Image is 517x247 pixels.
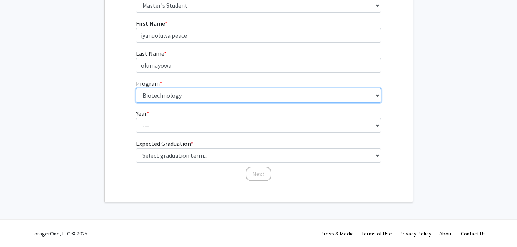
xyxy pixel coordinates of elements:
[6,212,33,241] iframe: Chat
[136,79,162,88] label: Program
[136,50,164,57] span: Last Name
[439,230,453,237] a: About
[32,220,87,247] div: ForagerOne, LLC © 2025
[246,167,271,181] button: Next
[461,230,486,237] a: Contact Us
[400,230,432,237] a: Privacy Policy
[136,20,165,27] span: First Name
[361,230,392,237] a: Terms of Use
[136,139,193,148] label: Expected Graduation
[321,230,354,237] a: Press & Media
[136,109,149,118] label: Year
